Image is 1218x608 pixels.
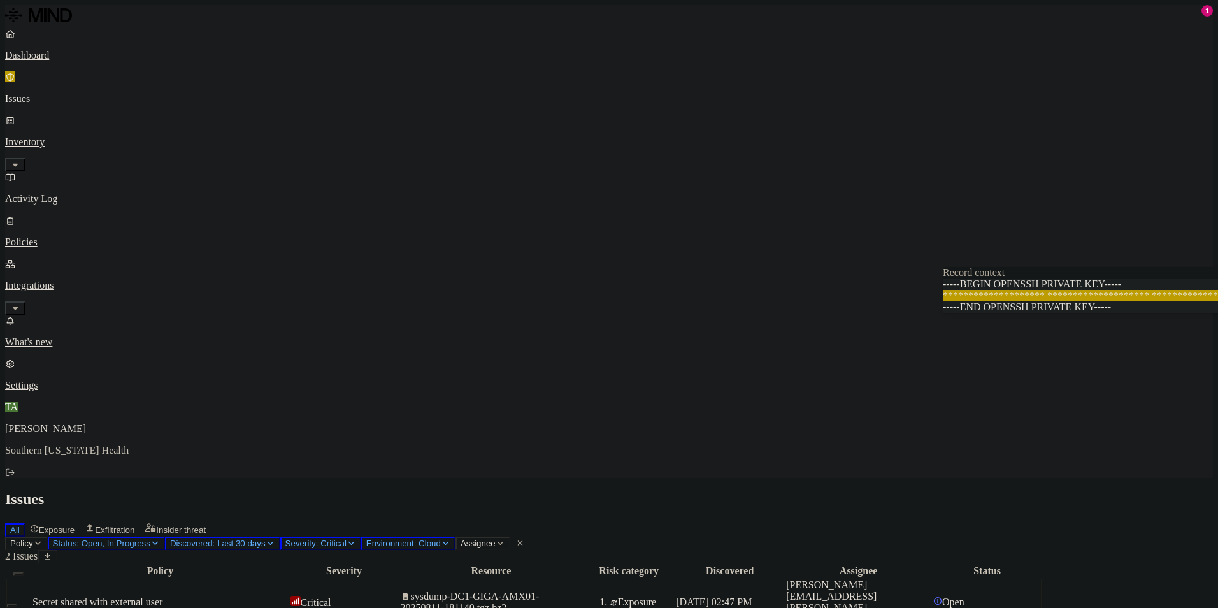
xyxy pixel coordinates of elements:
[32,597,162,607] span: Secret shared with external user
[676,565,784,577] div: Discovered
[285,539,347,548] span: Severity: Critical
[5,445,1213,456] p: Southern [US_STATE] Health
[5,136,1213,148] p: Inventory
[933,597,942,605] img: status-open.svg
[7,604,17,607] button: Select row
[5,50,1213,61] p: Dashboard
[5,551,38,561] span: 2 Issues
[10,525,20,535] span: All
[5,280,1213,291] p: Integrations
[1201,5,1213,17] div: 1
[5,402,18,412] span: TA
[461,539,496,548] span: Assignee
[95,525,134,535] span: Exfiltration
[676,597,752,607] span: [DATE] 02:47 PM
[53,539,150,548] span: Status: Open, In Progress
[170,539,266,548] span: Discovered: Last 30 days
[5,491,1213,508] h2: Issues
[401,565,582,577] div: Resource
[301,597,331,608] span: Critical
[32,565,288,577] div: Policy
[290,565,398,577] div: Severity
[5,93,1213,105] p: Issues
[39,525,75,535] span: Exposure
[5,337,1213,348] p: What's new
[584,565,673,577] div: Risk category
[366,539,441,548] span: Environment: Cloud
[10,539,33,548] span: Policy
[156,525,206,535] span: Insider threat
[13,572,24,576] button: Select all
[5,236,1213,248] p: Policies
[786,565,931,577] div: Assignee
[942,597,964,607] span: Open
[290,596,301,606] img: severity-critical.svg
[5,193,1213,205] p: Activity Log
[610,597,673,608] div: Exposure
[933,565,1041,577] div: Status
[5,380,1213,391] p: Settings
[5,5,72,25] img: MIND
